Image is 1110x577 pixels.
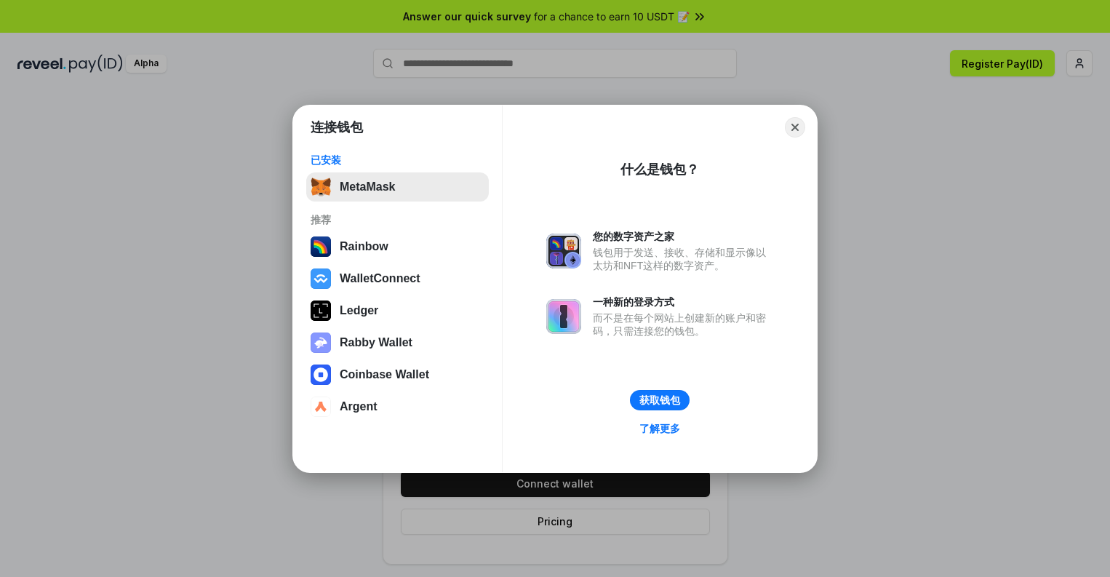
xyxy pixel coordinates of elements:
div: 了解更多 [639,422,680,435]
img: svg+xml,%3Csvg%20fill%3D%22none%22%20height%3D%2233%22%20viewBox%3D%220%200%2035%2033%22%20width%... [311,177,331,197]
div: Rabby Wallet [340,336,412,349]
button: Rabby Wallet [306,328,489,357]
div: WalletConnect [340,272,420,285]
div: Rainbow [340,240,388,253]
div: 已安装 [311,154,484,167]
button: Coinbase Wallet [306,360,489,389]
button: WalletConnect [306,264,489,293]
a: 了解更多 [631,419,689,438]
div: 获取钱包 [639,394,680,407]
img: svg+xml,%3Csvg%20xmlns%3D%22http%3A%2F%2Fwww.w3.org%2F2000%2Fsvg%22%20fill%3D%22none%22%20viewBox... [311,333,331,353]
h1: 连接钱包 [311,119,363,136]
img: svg+xml,%3Csvg%20xmlns%3D%22http%3A%2F%2Fwww.w3.org%2F2000%2Fsvg%22%20fill%3D%22none%22%20viewBox... [546,299,581,334]
div: 推荐 [311,213,484,226]
button: Rainbow [306,232,489,261]
div: MetaMask [340,180,395,194]
img: svg+xml,%3Csvg%20width%3D%2228%22%20height%3D%2228%22%20viewBox%3D%220%200%2028%2028%22%20fill%3D... [311,268,331,289]
button: Argent [306,392,489,421]
img: svg+xml,%3Csvg%20width%3D%2228%22%20height%3D%2228%22%20viewBox%3D%220%200%2028%2028%22%20fill%3D... [311,397,331,417]
img: svg+xml,%3Csvg%20width%3D%22120%22%20height%3D%22120%22%20viewBox%3D%220%200%20120%20120%22%20fil... [311,236,331,257]
div: 一种新的登录方式 [593,295,773,309]
div: 什么是钱包？ [620,161,699,178]
button: Close [785,117,805,138]
div: 您的数字资产之家 [593,230,773,243]
div: Ledger [340,304,378,317]
button: Ledger [306,296,489,325]
div: 而不是在每个网站上创建新的账户和密码，只需连接您的钱包。 [593,311,773,338]
img: svg+xml,%3Csvg%20width%3D%2228%22%20height%3D%2228%22%20viewBox%3D%220%200%2028%2028%22%20fill%3D... [311,365,331,385]
button: MetaMask [306,172,489,202]
div: Coinbase Wallet [340,368,429,381]
button: 获取钱包 [630,390,690,410]
div: Argent [340,400,378,413]
div: 钱包用于发送、接收、存储和显示像以太坊和NFT这样的数字资产。 [593,246,773,272]
img: svg+xml,%3Csvg%20xmlns%3D%22http%3A%2F%2Fwww.w3.org%2F2000%2Fsvg%22%20fill%3D%22none%22%20viewBox... [546,234,581,268]
img: svg+xml,%3Csvg%20xmlns%3D%22http%3A%2F%2Fwww.w3.org%2F2000%2Fsvg%22%20width%3D%2228%22%20height%3... [311,301,331,321]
